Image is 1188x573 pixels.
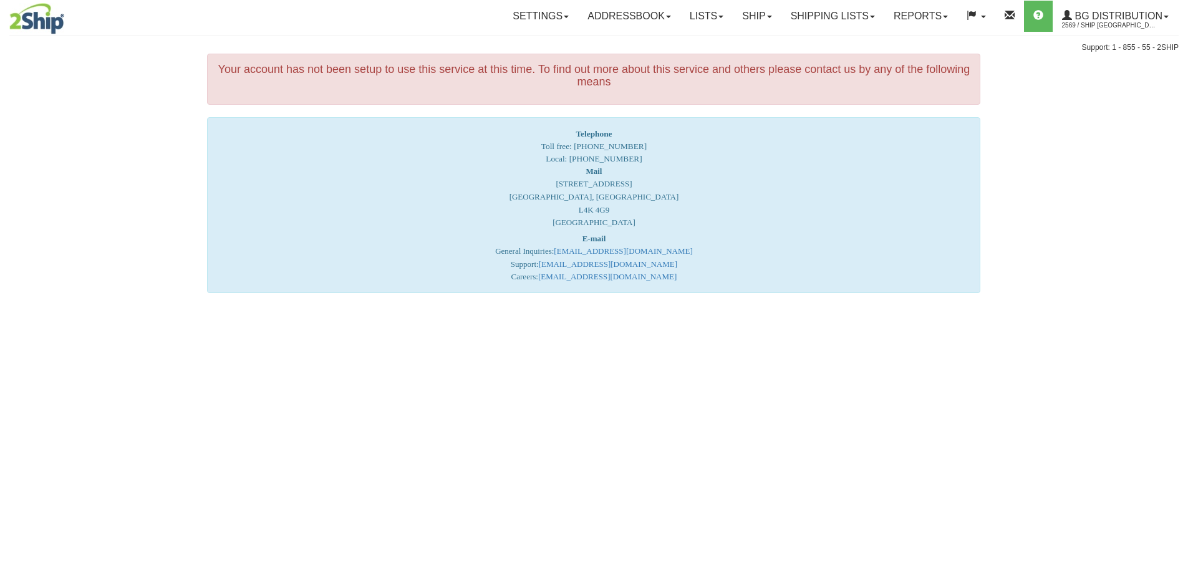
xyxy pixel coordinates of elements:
strong: Mail [586,166,602,176]
font: General Inquiries: Support: Careers: [495,234,693,282]
strong: E-mail [582,234,606,243]
a: Reports [884,1,957,32]
h4: Your account has not been setup to use this service at this time. To find out more about this ser... [217,64,970,89]
span: BG Distribution [1072,11,1162,21]
a: Ship [733,1,781,32]
font: [STREET_ADDRESS] [GEOGRAPHIC_DATA], [GEOGRAPHIC_DATA] L4K 4G9 [GEOGRAPHIC_DATA] [509,166,679,227]
a: Lists [680,1,733,32]
a: Shipping lists [781,1,884,32]
span: 2569 / Ship [GEOGRAPHIC_DATA] [1062,19,1156,32]
img: logo2569.jpg [9,3,64,34]
div: Support: 1 - 855 - 55 - 2SHIP [9,42,1179,53]
a: [EMAIL_ADDRESS][DOMAIN_NAME] [539,259,677,269]
iframe: chat widget [1159,223,1187,350]
a: BG Distribution 2569 / Ship [GEOGRAPHIC_DATA] [1053,1,1178,32]
a: [EMAIL_ADDRESS][DOMAIN_NAME] [538,272,677,281]
a: [EMAIL_ADDRESS][DOMAIN_NAME] [554,246,692,256]
a: Settings [503,1,578,32]
strong: Telephone [576,129,612,138]
a: Addressbook [578,1,680,32]
span: Toll free: [PHONE_NUMBER] Local: [PHONE_NUMBER] [541,129,647,163]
